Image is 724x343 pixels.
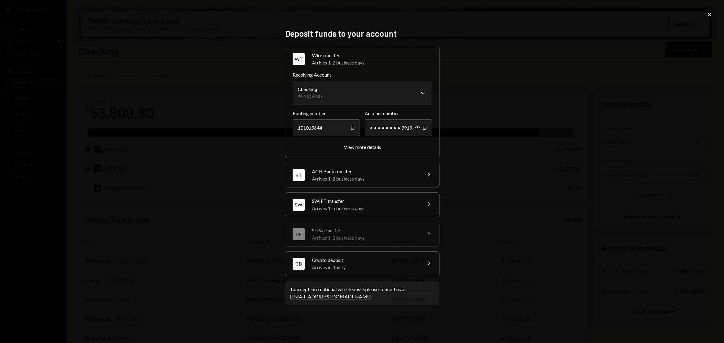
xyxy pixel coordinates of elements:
[365,110,432,117] label: Account number
[312,227,418,234] div: SEPA transfer
[312,264,418,271] div: Arrives instantly
[285,252,439,276] button: CDCrypto depositArrives instantly
[312,205,418,212] div: Arrives 1-5 business days
[293,53,305,65] div: WT
[293,71,432,150] div: WTWire transferArrives 1-2 business days
[365,119,432,136] div: • • • • • • • • 9919
[285,193,439,217] button: SWSWIFT transferArrives 1-5 business days
[312,234,418,241] div: Arrives 1-2 business days
[293,81,432,105] button: Receiving Account
[293,228,305,240] div: SE
[293,71,432,78] label: Receiving Account
[312,175,418,182] div: Arrives 1-2 business days
[285,28,439,39] h2: Deposit funds to your account
[293,169,305,181] div: BT
[344,144,381,150] button: View more details
[293,110,360,117] label: Routing number
[290,294,371,300] a: [EMAIL_ADDRESS][DOMAIN_NAME]
[285,163,439,187] button: BTACH Bank transferArrives 1-2 business days
[312,197,418,205] div: SWIFT transfer
[285,222,439,246] button: SESEPA transferArrives 1-2 business days
[293,258,305,270] div: CD
[290,286,434,300] div: To accept international wire deposits please contact us at .
[312,168,418,175] div: ACH Bank transfer
[312,52,432,59] div: Wire transfer
[293,199,305,211] div: SW
[293,119,360,136] div: 101019644
[312,256,418,264] div: Crypto deposit
[285,47,439,71] button: WTWire transferArrives 1-2 business days
[312,59,432,66] div: Arrives 1-2 business days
